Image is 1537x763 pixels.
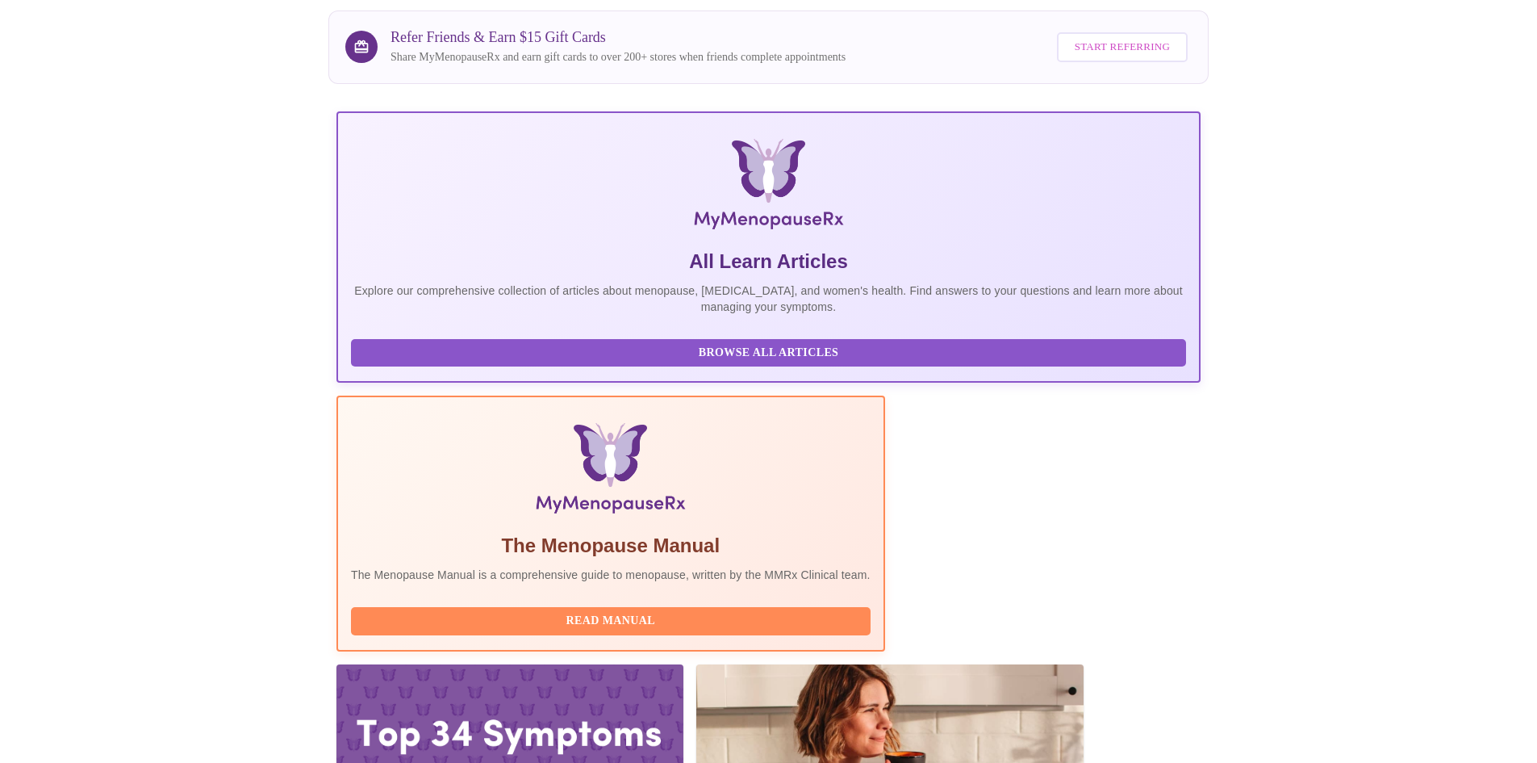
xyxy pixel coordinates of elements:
[351,249,1186,275] h5: All Learn Articles
[351,533,871,559] h5: The Menopause Manual
[351,567,871,583] p: The Menopause Manual is a comprehensive guide to menopause, written by the MMRx Clinical team.
[351,607,871,635] button: Read Manual
[1053,24,1192,70] a: Start Referring
[351,283,1186,315] p: Explore our comprehensive collection of articles about menopause, [MEDICAL_DATA], and women's hea...
[351,339,1186,367] button: Browse All Articles
[351,345,1190,358] a: Browse All Articles
[367,343,1170,363] span: Browse All Articles
[1057,32,1188,62] button: Start Referring
[433,423,787,520] img: Menopause Manual
[391,29,846,46] h3: Refer Friends & Earn $15 Gift Cards
[351,613,875,627] a: Read Manual
[481,139,1056,236] img: MyMenopauseRx Logo
[391,49,846,65] p: Share MyMenopauseRx and earn gift cards to over 200+ stores when friends complete appointments
[1075,38,1170,57] span: Start Referring
[367,611,854,631] span: Read Manual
